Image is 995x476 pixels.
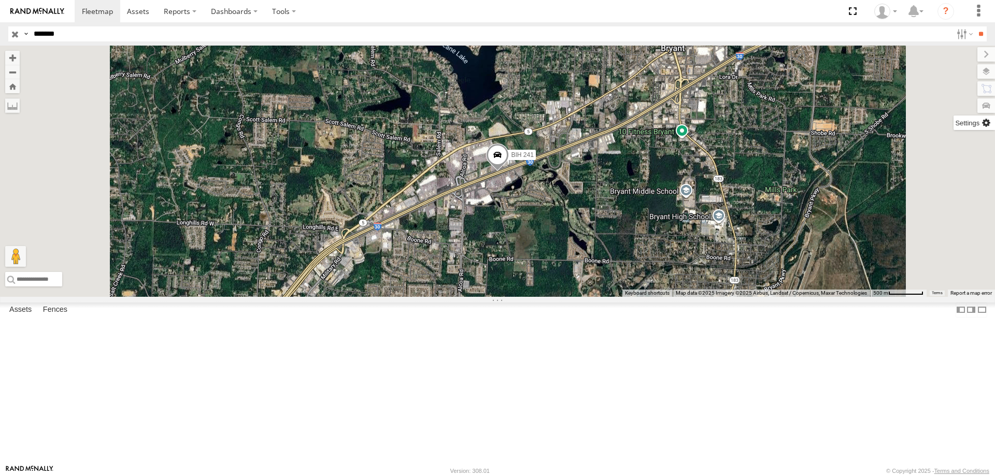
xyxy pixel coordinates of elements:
[450,468,490,474] div: Version: 308.01
[4,302,37,317] label: Assets
[10,8,64,15] img: rand-logo.svg
[22,26,30,41] label: Search Query
[950,290,992,296] a: Report a map error
[956,302,966,318] label: Dock Summary Table to the Left
[871,4,901,19] div: Nele .
[954,116,995,130] label: Map Settings
[932,291,943,295] a: Terms (opens in new tab)
[625,290,670,297] button: Keyboard shortcuts
[6,466,53,476] a: Visit our Website
[38,302,73,317] label: Fences
[5,51,20,65] button: Zoom in
[873,290,888,296] span: 500 m
[886,468,989,474] div: © Copyright 2025 -
[953,26,975,41] label: Search Filter Options
[934,468,989,474] a: Terms and Conditions
[511,151,533,158] span: BIH 241
[5,98,20,113] label: Measure
[937,3,954,20] i: ?
[5,79,20,93] button: Zoom Home
[977,302,987,318] label: Hide Summary Table
[5,246,26,267] button: Drag Pegman onto the map to open Street View
[676,290,867,296] span: Map data ©2025 Imagery ©2025 Airbus, Landsat / Copernicus, Maxar Technologies
[5,65,20,79] button: Zoom out
[870,290,927,297] button: Map Scale: 500 m per 64 pixels
[966,302,976,318] label: Dock Summary Table to the Right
